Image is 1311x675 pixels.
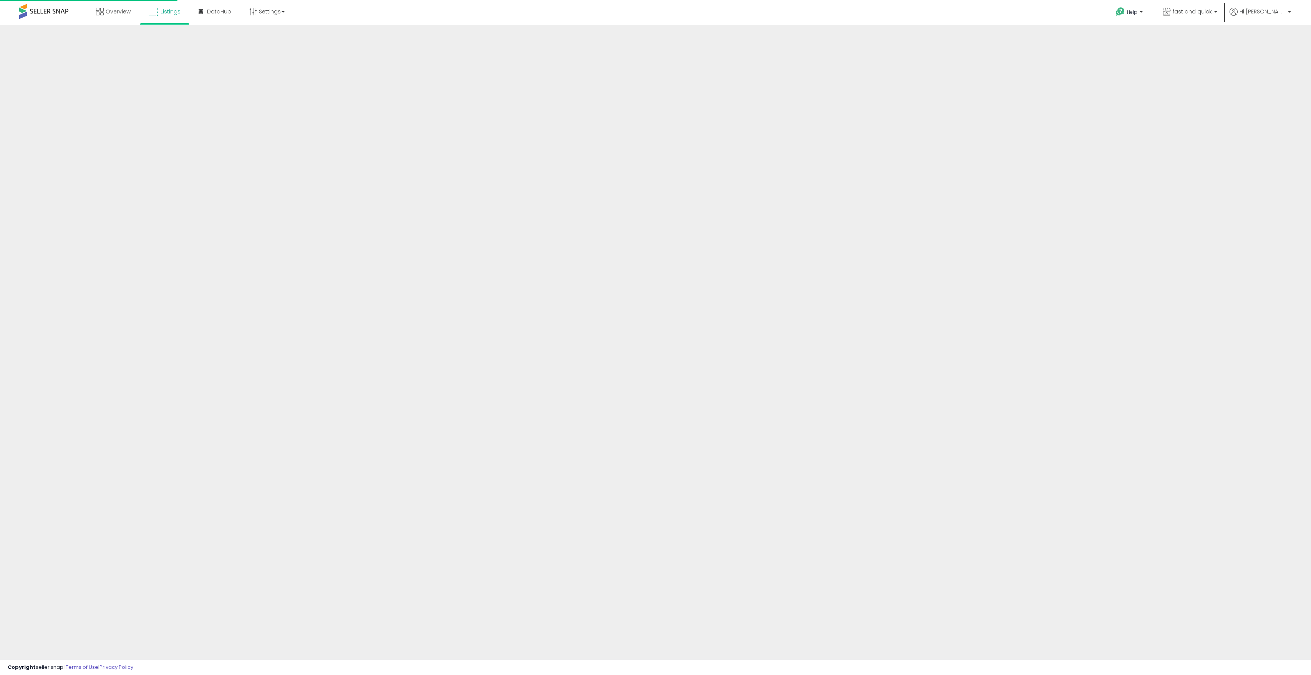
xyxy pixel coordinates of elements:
[1240,8,1286,15] span: Hi [PERSON_NAME]
[1173,8,1212,15] span: fast and quick
[161,8,181,15] span: Listings
[1230,8,1291,25] a: Hi [PERSON_NAME]
[207,8,231,15] span: DataHub
[1110,1,1150,25] a: Help
[1127,9,1137,15] span: Help
[1115,7,1125,17] i: Get Help
[106,8,131,15] span: Overview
